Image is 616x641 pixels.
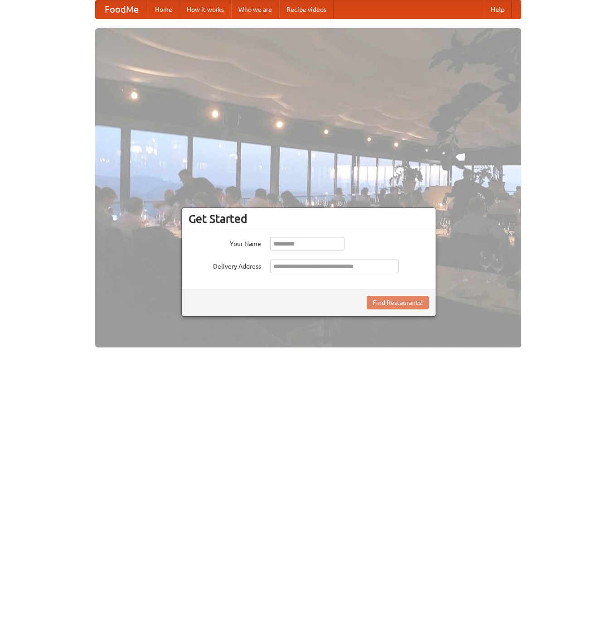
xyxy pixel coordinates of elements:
[179,0,231,19] a: How it works
[484,0,512,19] a: Help
[189,260,261,271] label: Delivery Address
[189,237,261,248] label: Your Name
[189,212,429,226] h3: Get Started
[148,0,179,19] a: Home
[96,0,148,19] a: FoodMe
[367,296,429,309] button: Find Restaurants!
[231,0,279,19] a: Who we are
[279,0,334,19] a: Recipe videos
